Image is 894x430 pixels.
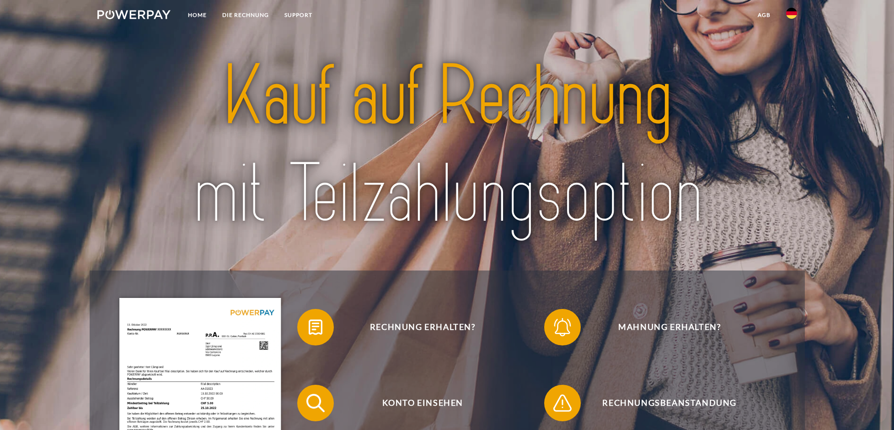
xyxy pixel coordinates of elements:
[180,7,214,23] a: Home
[304,392,327,414] img: qb_search.svg
[310,385,535,421] span: Konto einsehen
[97,10,171,19] img: logo-powerpay-white.svg
[304,316,327,339] img: qb_bill.svg
[297,385,535,421] button: Konto einsehen
[132,43,762,248] img: title-powerpay_de.svg
[551,392,574,414] img: qb_warning.svg
[277,7,320,23] a: SUPPORT
[557,385,782,421] span: Rechnungsbeanstandung
[544,385,782,421] button: Rechnungsbeanstandung
[310,309,535,345] span: Rechnung erhalten?
[786,8,797,19] img: de
[551,316,574,339] img: qb_bell.svg
[544,309,782,345] button: Mahnung erhalten?
[857,393,887,423] iframe: Schaltfläche zum Öffnen des Messaging-Fensters
[750,7,778,23] a: agb
[557,309,782,345] span: Mahnung erhalten?
[214,7,277,23] a: DIE RECHNUNG
[297,309,535,345] button: Rechnung erhalten?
